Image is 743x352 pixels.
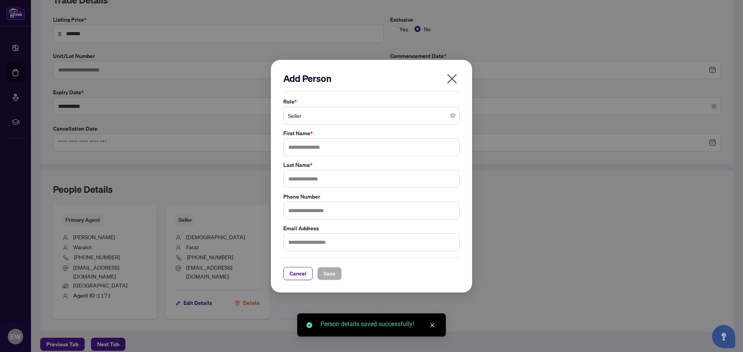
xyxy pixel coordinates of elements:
span: Seller [288,108,455,123]
div: Person details saved successfully! [320,320,437,329]
button: Open asap [712,325,735,348]
a: Close [428,321,437,330]
label: Phone Number [283,192,460,201]
span: check-circle [306,322,312,328]
span: Cancel [289,267,306,279]
label: Email Address [283,224,460,232]
label: First Name [283,129,460,138]
h2: Add Person [283,72,460,85]
span: close-circle [450,113,455,118]
label: Last Name [283,161,460,169]
button: Cancel [283,267,313,280]
span: close [430,323,435,328]
span: close [446,73,458,85]
button: Save [317,267,342,280]
label: Role [283,97,460,106]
